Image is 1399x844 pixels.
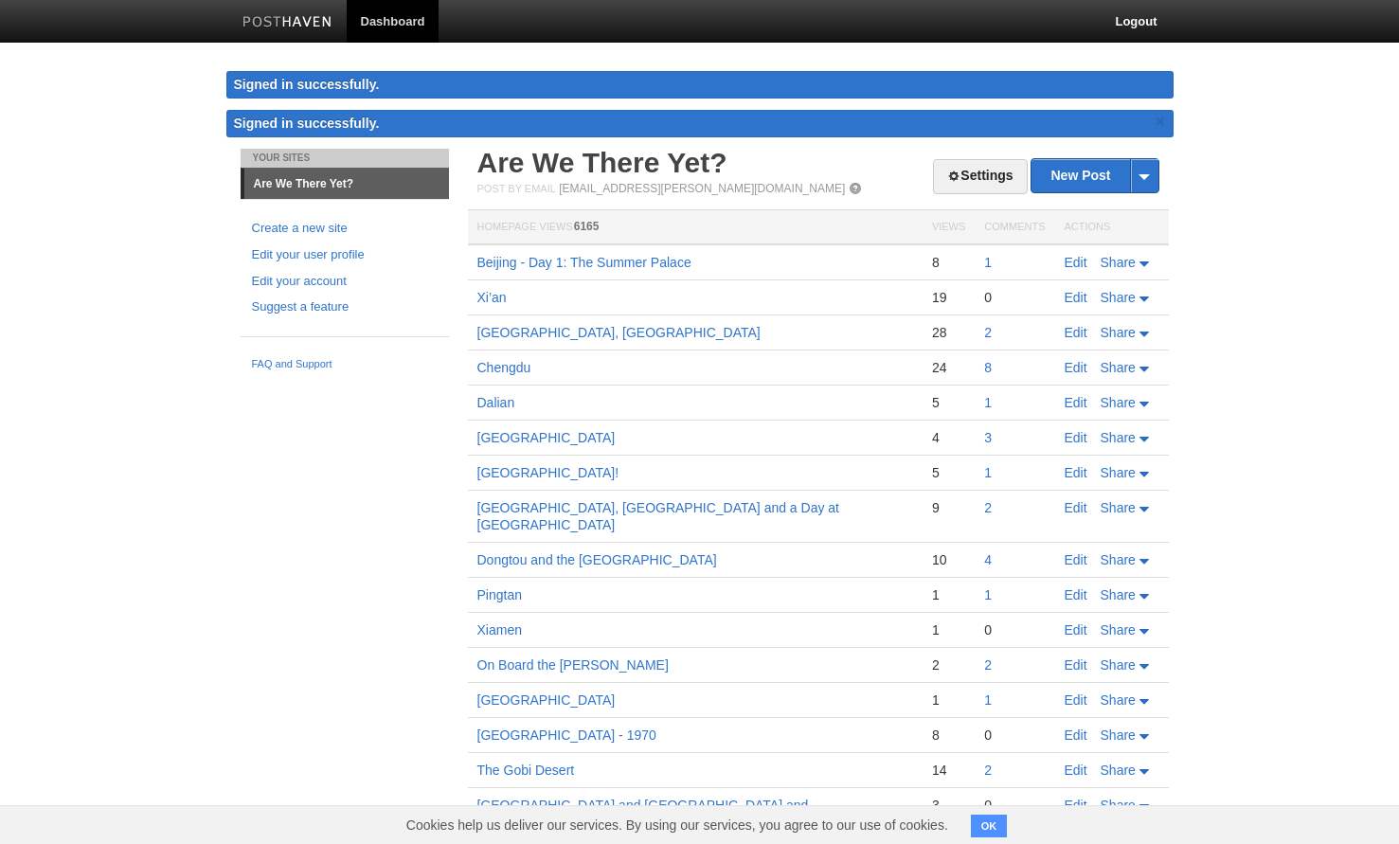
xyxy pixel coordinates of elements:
[1101,622,1136,637] span: Share
[1065,290,1087,305] a: Edit
[477,255,691,270] a: Beijing - Day 1: The Summer Palace
[1101,290,1136,305] span: Share
[1065,395,1087,410] a: Edit
[932,551,965,568] div: 10
[234,116,380,131] span: Signed in successfully.
[984,465,992,480] a: 1
[984,587,992,602] a: 1
[932,429,965,446] div: 4
[1065,727,1087,743] a: Edit
[984,727,1045,744] div: 0
[1065,500,1087,515] a: Edit
[923,210,975,245] th: Views
[1065,798,1087,813] a: Edit
[932,289,965,306] div: 19
[477,395,515,410] a: Dalian
[252,297,438,317] a: Suggest a feature
[1101,430,1136,445] span: Share
[1065,657,1087,673] a: Edit
[984,325,992,340] a: 2
[477,763,575,778] a: The Gobi Desert
[1152,110,1169,134] a: ×
[1065,255,1087,270] a: Edit
[1065,430,1087,445] a: Edit
[477,692,616,708] a: [GEOGRAPHIC_DATA]
[477,727,656,743] a: [GEOGRAPHIC_DATA] - 1970
[1101,727,1136,743] span: Share
[1065,587,1087,602] a: Edit
[932,394,965,411] div: 5
[984,657,992,673] a: 2
[477,465,619,480] a: [GEOGRAPHIC_DATA]!
[984,763,992,778] a: 2
[932,324,965,341] div: 28
[1031,159,1157,192] a: New Post
[984,360,992,375] a: 8
[1055,210,1169,245] th: Actions
[252,356,438,373] a: FAQ and Support
[1101,325,1136,340] span: Share
[1101,465,1136,480] span: Share
[984,395,992,410] a: 1
[1065,692,1087,708] a: Edit
[984,289,1045,306] div: 0
[477,622,522,637] a: Xiamen
[477,587,522,602] a: Pingtan
[252,272,438,292] a: Edit your account
[252,245,438,265] a: Edit your user profile
[984,255,992,270] a: 1
[226,71,1174,99] div: Signed in successfully.
[1065,325,1087,340] a: Edit
[477,798,809,830] a: [GEOGRAPHIC_DATA] and [GEOGRAPHIC_DATA] and [GEOGRAPHIC_DATA], Oh My!
[1101,552,1136,567] span: Share
[387,806,967,844] span: Cookies help us deliver our services. By using our services, you agree to our use of cookies.
[1101,657,1136,673] span: Share
[477,657,669,673] a: On Board the [PERSON_NAME]
[932,254,965,271] div: 8
[1065,552,1087,567] a: Edit
[984,692,992,708] a: 1
[1101,798,1136,813] span: Share
[477,360,531,375] a: Chengdu
[242,16,332,30] img: Posthaven-bar
[252,219,438,239] a: Create a new site
[1065,622,1087,637] a: Edit
[1101,500,1136,515] span: Share
[933,159,1027,194] a: Settings
[477,147,727,178] a: Are We There Yet?
[477,290,507,305] a: Xi’an
[984,797,1045,814] div: 0
[932,797,965,814] div: 3
[932,359,965,376] div: 24
[1101,587,1136,602] span: Share
[932,691,965,709] div: 1
[975,210,1054,245] th: Comments
[477,552,717,567] a: Dongtou and the [GEOGRAPHIC_DATA]
[971,815,1008,837] button: OK
[1101,255,1136,270] span: Share
[1065,465,1087,480] a: Edit
[477,500,840,532] a: [GEOGRAPHIC_DATA], [GEOGRAPHIC_DATA] and a Day at [GEOGRAPHIC_DATA]
[1065,360,1087,375] a: Edit
[574,220,600,233] span: 6165
[1101,360,1136,375] span: Share
[559,182,845,195] a: [EMAIL_ADDRESS][PERSON_NAME][DOMAIN_NAME]
[477,183,556,194] span: Post by Email
[984,500,992,515] a: 2
[932,762,965,779] div: 14
[932,586,965,603] div: 1
[932,727,965,744] div: 8
[477,430,616,445] a: [GEOGRAPHIC_DATA]
[984,430,992,445] a: 3
[984,621,1045,638] div: 0
[932,656,965,673] div: 2
[1101,395,1136,410] span: Share
[984,552,992,567] a: 4
[1065,763,1087,778] a: Edit
[932,464,965,481] div: 5
[468,210,923,245] th: Homepage Views
[1101,692,1136,708] span: Share
[932,499,965,516] div: 9
[241,149,449,168] li: Your Sites
[1101,763,1136,778] span: Share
